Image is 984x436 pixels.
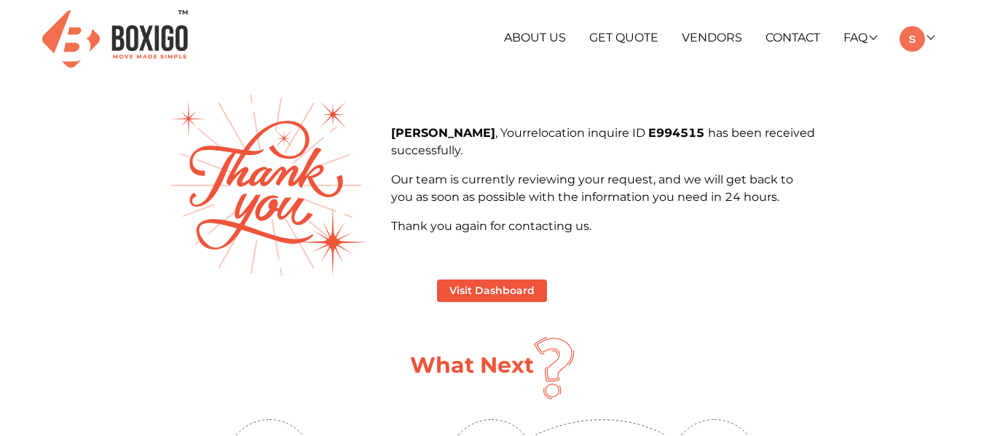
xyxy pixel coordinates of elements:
[410,352,534,378] h1: What Next
[437,280,547,302] button: Visit Dashboard
[527,126,588,140] span: relocation
[391,124,815,159] p: , Your inquire ID has been received successfully.
[843,31,876,44] a: FAQ
[391,171,815,206] p: Our team is currently reviewing your request, and we will get back to you as soon as possible wit...
[391,126,495,140] b: [PERSON_NAME]
[535,419,666,436] img: down
[765,31,820,44] a: Contact
[648,126,708,140] b: E994515
[682,31,742,44] a: Vendors
[42,10,188,68] img: Boxigo
[534,337,575,400] img: question
[391,218,815,235] p: Thank you again for contacting us.
[170,95,367,276] img: thank-you
[504,31,566,44] a: About Us
[589,31,658,44] a: Get Quote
